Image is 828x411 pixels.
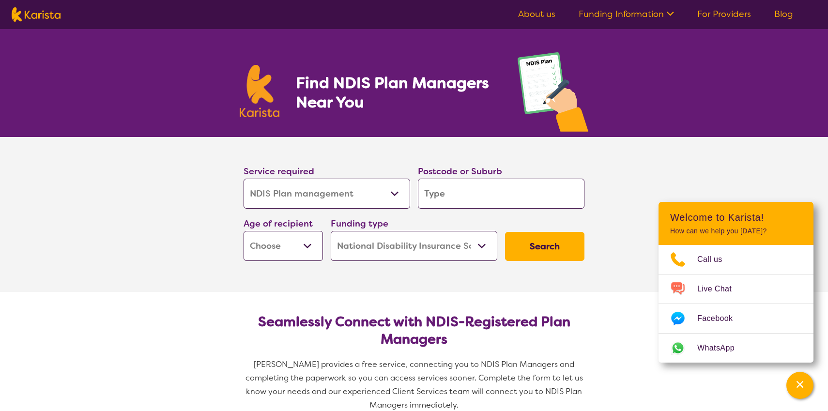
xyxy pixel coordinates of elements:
[518,8,555,20] a: About us
[418,166,502,177] label: Postcode or Suburb
[659,334,813,363] a: Web link opens in a new tab.
[245,359,585,410] span: [PERSON_NAME] provides a free service, connecting you to NDIS Plan Managers and completing the pa...
[659,202,813,363] div: Channel Menu
[670,212,802,223] h2: Welcome to Karista!
[331,218,388,229] label: Funding type
[251,313,577,348] h2: Seamlessly Connect with NDIS-Registered Plan Managers
[786,372,813,399] button: Channel Menu
[296,73,498,112] h1: Find NDIS Plan Managers Near You
[244,166,314,177] label: Service required
[518,52,588,137] img: plan-management
[697,341,746,355] span: WhatsApp
[579,8,674,20] a: Funding Information
[774,8,793,20] a: Blog
[697,8,751,20] a: For Providers
[240,65,279,117] img: Karista logo
[697,311,744,326] span: Facebook
[12,7,61,22] img: Karista logo
[670,227,802,235] p: How can we help you [DATE]?
[418,179,584,209] input: Type
[244,218,313,229] label: Age of recipient
[697,282,743,296] span: Live Chat
[659,245,813,363] ul: Choose channel
[697,252,734,267] span: Call us
[505,232,584,261] button: Search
